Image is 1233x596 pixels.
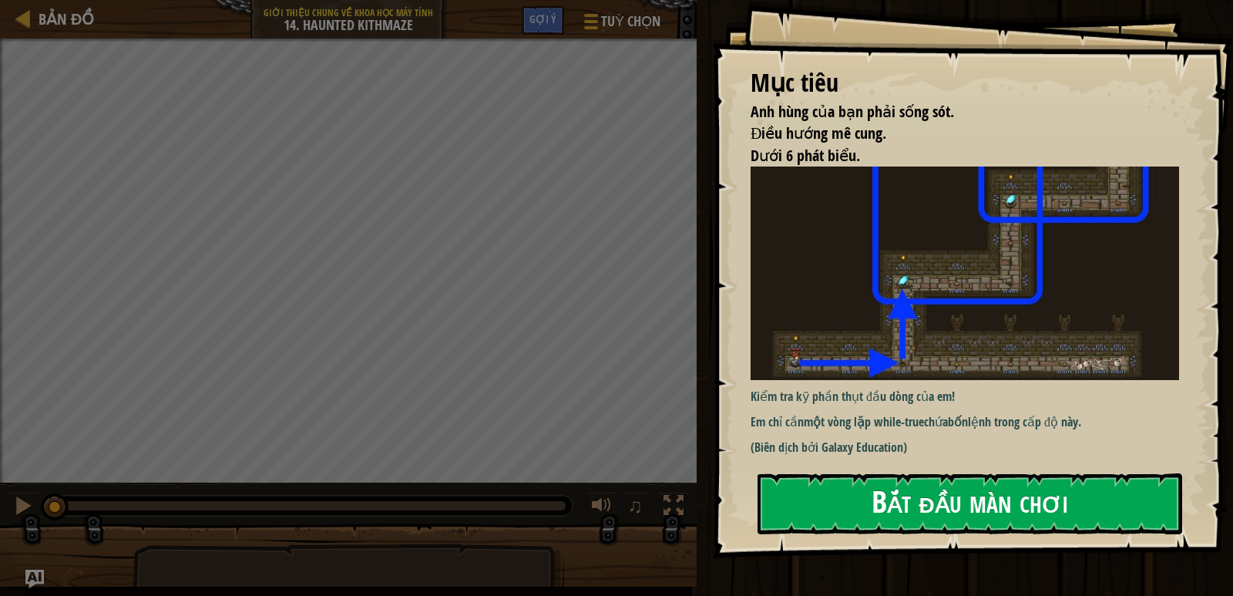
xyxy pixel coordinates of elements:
span: ♫ [628,494,643,517]
span: Dưới 6 phát biểu. [751,145,860,166]
a: Bản đồ [31,8,94,29]
strong: bốn [948,413,968,430]
span: Điều hướng mê cung. [751,123,886,143]
img: Haunted kithmaze [751,167,1191,380]
p: (Biên dịch bởi Galaxy Education) [751,439,1191,456]
span: Bản đồ [39,8,94,29]
button: Tuỳ chọn [572,6,670,42]
button: Bắt đầu màn chơi [758,473,1182,534]
span: Gợi ý [529,12,556,26]
li: Dưới 6 phát biểu. [731,145,1175,167]
button: Tùy chỉnh âm lượng [586,492,617,524]
strong: một [804,413,825,430]
button: ♫ [625,492,651,524]
li: Điều hướng mê cung. [731,123,1175,145]
li: Anh hùng của bạn phải sống sót. [731,101,1175,123]
span: Anh hùng của bạn phải sống sót. [751,101,954,122]
p: Kiểm tra kỹ phần thụt đầu dòng của em! [751,388,1191,406]
button: Ask AI [25,570,44,588]
button: Ctrl + P: Pause [8,492,39,524]
div: Mục tiêu [751,66,1179,101]
span: Tuỳ chọn [601,12,660,32]
p: Em chỉ cần chứa lệnh trong cấp độ này. [751,413,1191,431]
button: Bật tắt chế độ toàn màn hình [658,492,689,524]
strong: vòng lặp while-true [828,413,924,430]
